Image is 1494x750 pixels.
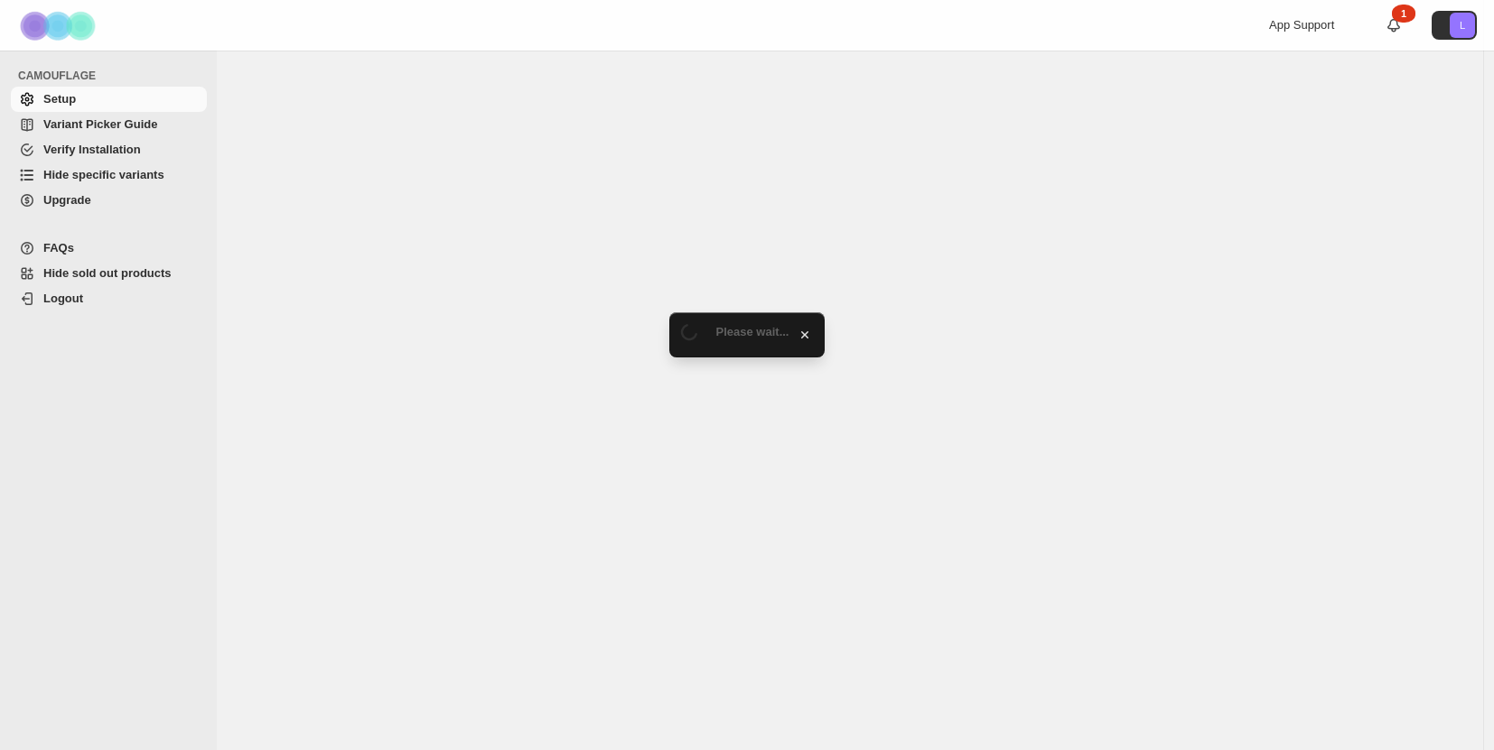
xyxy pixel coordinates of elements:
[716,325,789,338] span: Please wait...
[11,112,207,137] a: Variant Picker Guide
[1392,5,1415,23] div: 1
[1269,18,1334,32] span: App Support
[43,292,83,305] span: Logout
[11,162,207,188] a: Hide specific variants
[11,286,207,311] a: Logout
[43,92,76,106] span: Setup
[43,117,157,131] span: Variant Picker Guide
[1450,13,1475,38] span: Avatar with initials L
[11,261,207,286] a: Hide sold out products
[11,188,207,213] a: Upgrade
[18,69,208,83] span: CAMOUFLAGE
[1385,16,1403,34] a: 1
[43,266,172,280] span: Hide sold out products
[1432,11,1477,40] button: Avatar with initials L
[43,168,164,181] span: Hide specific variants
[43,241,74,255] span: FAQs
[11,137,207,162] a: Verify Installation
[43,193,91,207] span: Upgrade
[1460,20,1465,31] text: L
[11,87,207,112] a: Setup
[11,236,207,261] a: FAQs
[14,1,105,51] img: Camouflage
[43,143,141,156] span: Verify Installation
